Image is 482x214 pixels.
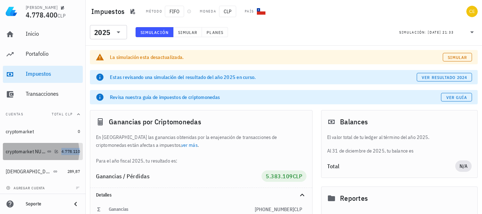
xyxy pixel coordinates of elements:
[26,10,57,20] span: 4.778.400
[202,27,228,37] button: Planes
[446,95,467,100] span: Ver guía
[321,110,477,133] div: Balances
[399,28,428,37] div: Simulación:
[26,90,80,97] div: Transacciones
[428,29,453,36] div: [DATE] 21:33
[327,133,472,141] p: El valor total de tu ledger al término del año 2025.
[109,206,255,212] div: Ganancias
[165,6,184,17] span: FIFO
[52,112,73,116] span: Total CLP
[4,184,48,191] button: agregar cuenta
[26,30,80,37] div: Inicio
[245,9,254,14] div: País
[173,27,202,37] button: Simular
[395,25,481,39] div: Simulación:[DATE] 21:33
[266,173,293,180] span: 5.383.109
[466,6,478,17] div: avatar
[26,201,66,207] div: Soporte
[178,30,198,35] span: Simular
[255,206,294,213] span: [PHONE_NUMBER]
[421,75,467,80] span: ver resultado 2024
[294,206,302,213] span: CLP
[327,163,455,169] div: Total
[3,163,83,180] a: [DEMOGRAPHIC_DATA] 1 289,87
[6,169,52,175] div: [DEMOGRAPHIC_DATA] 1
[3,26,83,43] a: Inicio
[417,73,472,81] button: ver resultado 2024
[6,149,46,155] div: cryptomarket NUEVA
[140,30,169,35] span: Simulación
[90,25,127,39] div: 2025
[110,54,443,61] div: La simulación esta desactualizada.
[110,74,417,81] div: Estas revisando una simulación del resultado del año 2025 en curso.
[90,133,312,165] div: En [GEOGRAPHIC_DATA] las ganancias obtenidas por la enajenación de transacciones de criptomonedas...
[136,27,173,37] button: Simulación
[146,9,162,14] div: Método
[90,110,312,133] div: Ganancias por Criptomonedas
[3,66,83,83] a: Impuestos
[26,70,80,77] div: Impuestos
[96,173,149,180] span: Ganancias / Pérdidas
[447,55,467,60] span: Simular
[257,7,265,16] div: CL-icon
[26,50,80,57] div: Portafolio
[7,186,45,190] span: agregar cuenta
[460,160,467,172] span: N/A
[67,169,80,174] span: 289,87
[61,149,80,154] span: 4.778.110
[3,106,83,123] button: CuentasTotal CLP
[110,94,441,101] div: Revisa nuestra guía de impuestos de criptomonedas
[293,173,303,180] span: CLP
[90,188,312,202] div: Detalles
[3,123,83,140] a: cryptomarket 0
[441,93,472,101] a: Ver guía
[3,46,83,63] a: Portafolio
[321,187,477,210] div: Reportes
[321,133,477,155] div: Al 31 de diciembre de 2025, tu balance es
[219,6,236,17] span: CLP
[6,6,17,17] img: LedgiFi
[206,30,223,35] span: Planes
[443,53,472,61] a: Simular
[26,5,57,10] div: [PERSON_NAME]
[181,142,198,148] a: ver más
[91,6,127,17] h1: Impuestos
[57,13,66,19] span: CLP
[3,143,83,160] a: cryptomarket NUEVA 4.778.110
[96,192,289,198] div: Detalles
[6,129,34,135] div: cryptomarket
[3,86,83,103] a: Transacciones
[200,9,216,14] div: Moneda
[78,129,80,134] span: 0
[94,29,110,36] div: 2025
